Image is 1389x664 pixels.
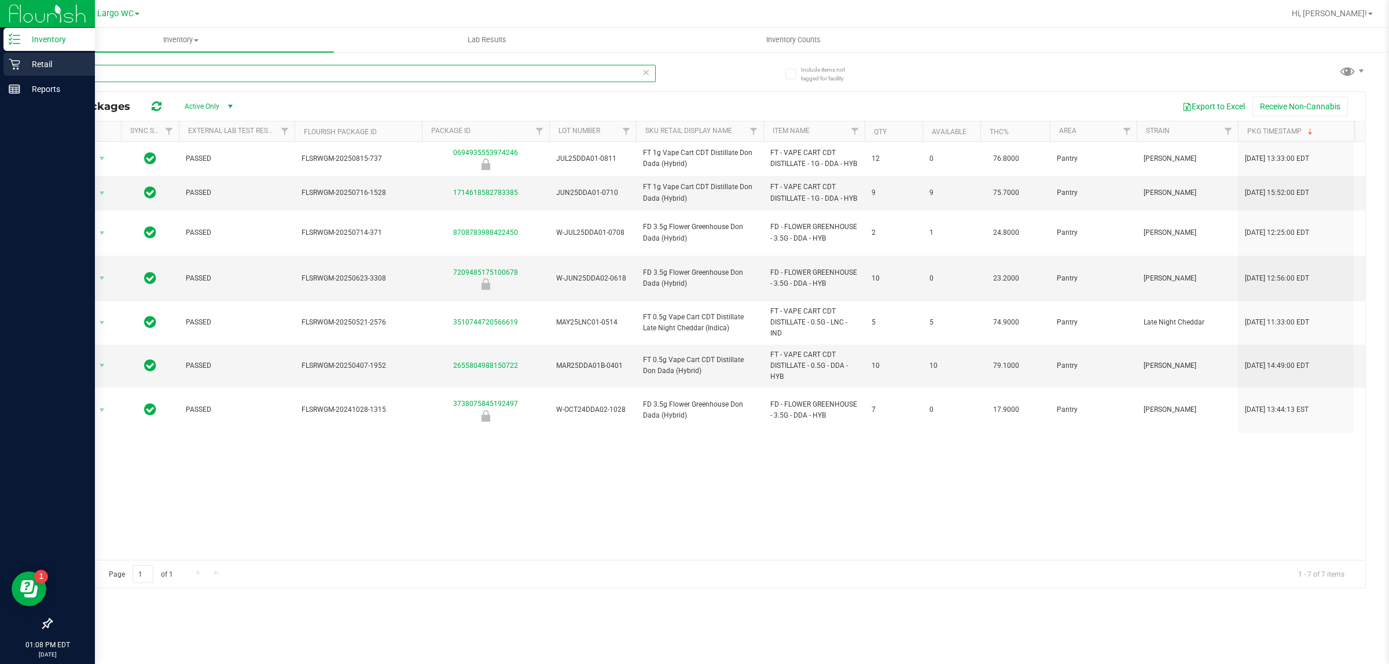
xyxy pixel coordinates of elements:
span: 1 [929,227,973,238]
span: MAR25DDA01B-0401 [556,360,629,371]
span: 9 [929,187,973,198]
span: 2 [872,227,916,238]
span: PASSED [186,187,288,198]
span: Lab Results [452,35,522,45]
a: Filter [617,121,636,141]
span: select [95,150,109,167]
span: PASSED [186,404,288,415]
span: In Sync [144,357,156,374]
p: Inventory [20,32,90,46]
span: Late Night Cheddar [1144,317,1231,328]
span: 0 [929,273,973,284]
span: [DATE] 13:33:00 EDT [1245,153,1309,164]
a: Filter [1118,121,1137,141]
a: Filter [530,121,549,141]
span: W-OCT24DDA02-1028 [556,404,629,415]
button: Receive Non-Cannabis [1252,97,1348,116]
inline-svg: Reports [9,83,20,95]
a: 1714618582783385 [453,189,518,197]
span: 74.9000 [987,314,1025,331]
div: Newly Received [420,158,551,170]
span: Inventory [28,35,334,45]
span: [DATE] 13:44:13 EST [1245,404,1309,415]
span: PASSED [186,360,288,371]
span: W-JUN25DDA02-0618 [556,273,629,284]
span: FLSRWGM-20250521-2576 [302,317,415,328]
span: FD - FLOWER GREENHOUSE - 3.5G - DDA - HYB [770,399,858,421]
a: 3510744720566619 [453,318,518,326]
span: W-JUL25DDA01-0708 [556,227,629,238]
span: 23.2000 [987,270,1025,287]
p: [DATE] [5,650,90,659]
iframe: Resource center unread badge [34,570,48,584]
span: In Sync [144,150,156,167]
span: 0 [929,404,973,415]
span: [DATE] 14:49:00 EDT [1245,360,1309,371]
a: Qty [874,128,887,136]
span: 5 [872,317,916,328]
a: Inventory [28,28,334,52]
span: Pantry [1057,317,1130,328]
span: FD - FLOWER GREENHOUSE - 3.5G - DDA - HYB [770,267,858,289]
a: Strain [1146,127,1170,135]
span: select [95,315,109,331]
a: Item Name [773,127,810,135]
span: FT 1g Vape Cart CDT Distillate Don Dada (Hybrid) [643,147,756,169]
span: Pantry [1057,404,1130,415]
span: Page of 1 [99,565,182,583]
span: 1 - 7 of 7 items [1289,565,1354,582]
span: [PERSON_NAME] [1144,187,1231,198]
a: Package ID [431,127,471,135]
span: select [95,357,109,374]
span: Pantry [1057,153,1130,164]
span: FT 0.5g Vape Cart CDT Distillate Don Dada (Hybrid) [643,355,756,377]
span: FT 1g Vape Cart CDT Distillate Don Dada (Hybrid) [643,182,756,204]
span: 76.8000 [987,150,1025,167]
span: In Sync [144,401,156,418]
span: FD 3.5g Flower Greenhouse Don Dada (Hybrid) [643,399,756,421]
span: select [95,270,109,286]
inline-svg: Inventory [9,34,20,45]
span: FLSRWGM-20241028-1315 [302,404,415,415]
span: JUL25DDA01-0811 [556,153,629,164]
span: FLSRWGM-20250815-737 [302,153,415,164]
p: 01:08 PM EDT [5,640,90,650]
span: FD 3.5g Flower Greenhouse Don Dada (Hybrid) [643,222,756,244]
a: 7209485175100678 [453,268,518,276]
span: 24.8000 [987,224,1025,241]
a: Sku Retail Display Name [645,127,732,135]
a: 2655804988150722 [453,361,518,370]
span: FT - VAPE CART CDT DISTILLATE - 0.5G - DDA - HYB [770,349,858,383]
span: Pantry [1057,187,1130,198]
span: PASSED [186,317,288,328]
a: Filter [275,121,295,141]
span: PASSED [186,153,288,164]
span: 17.9000 [987,401,1025,418]
span: 12 [872,153,916,164]
span: 10 [872,360,916,371]
a: Pkg Timestamp [1247,127,1315,135]
span: JUN25DDA01-0710 [556,187,629,198]
p: Reports [20,82,90,96]
span: MAY25LNC01-0514 [556,317,629,328]
span: [DATE] 11:33:00 EDT [1245,317,1309,328]
a: Inventory Counts [640,28,946,52]
span: 79.1000 [987,357,1025,374]
a: Lot Number [558,127,600,135]
span: Pantry [1057,227,1130,238]
span: 10 [872,273,916,284]
span: FT - VAPE CART CDT DISTILLATE - 1G - DDA - HYB [770,182,858,204]
span: FLSRWGM-20250407-1952 [302,360,415,371]
span: FT - VAPE CART CDT DISTILLATE - 1G - DDA - HYB [770,147,858,169]
span: PASSED [186,227,288,238]
div: Administrative Hold [420,278,551,290]
button: Export to Excel [1175,97,1252,116]
span: select [95,225,109,241]
span: Hi, [PERSON_NAME]! [1292,9,1367,18]
span: In Sync [144,185,156,201]
span: Pantry [1057,273,1130,284]
a: External Lab Test Result [188,127,279,135]
a: THC% [990,128,1009,136]
a: Sync Status [130,127,175,135]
